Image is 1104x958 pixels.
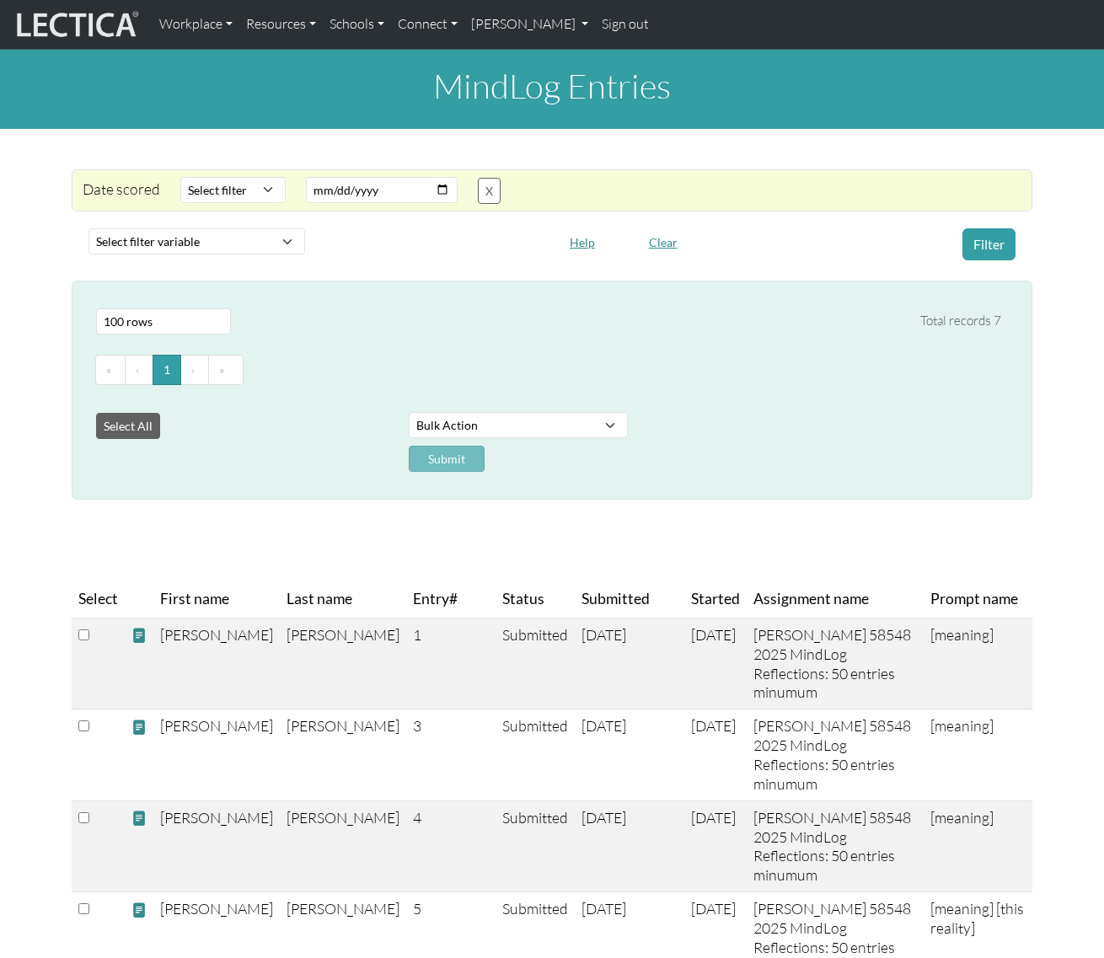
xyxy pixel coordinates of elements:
span: view [131,810,147,827]
span: Prompt name [930,587,1018,611]
span: Assignment name [753,587,869,611]
a: [PERSON_NAME] [464,7,595,42]
td: [meaning] [924,709,1032,800]
td: [PERSON_NAME] [280,618,406,709]
img: lecticalive [13,8,139,40]
td: 3 [406,709,496,800]
td: 4 [406,800,496,891]
td: [DATE] [575,618,684,709]
td: [PERSON_NAME] [153,800,280,891]
button: Select All [96,413,160,439]
td: [meaning] [924,800,1032,891]
span: First name [160,587,229,611]
a: Connect [391,7,464,42]
span: view [131,627,147,645]
a: Help [562,232,603,249]
ul: Pagination [96,355,1001,385]
td: [DATE] [684,800,747,891]
button: Help [562,229,603,255]
td: 1 [406,618,496,709]
td: [PERSON_NAME] 58548 2025 MindLog Reflections: 50 entries minumum [747,709,924,800]
td: [meaning] [924,618,1032,709]
td: [PERSON_NAME] 58548 2025 MindLog Reflections: 50 entries minumum [747,618,924,709]
td: Submitted [496,800,575,891]
td: [DATE] [575,709,684,800]
a: Sign out [595,7,656,42]
a: Resources [239,7,323,42]
td: [PERSON_NAME] [153,618,280,709]
button: Go to page 1 [153,355,181,385]
span: Entry# [413,587,489,611]
a: Workplace [153,7,239,42]
button: Clear [641,229,685,255]
th: Last name [280,581,406,618]
span: view [131,718,147,736]
span: view [131,901,147,918]
button: X [478,178,501,204]
th: Select [72,581,125,618]
td: [PERSON_NAME] [280,800,406,891]
div: Date scored [72,177,170,204]
button: Filter [962,228,1016,260]
a: Schools [323,7,391,42]
span: Submitted [581,587,650,611]
span: Status [502,587,544,611]
th: Started [684,581,747,618]
div: Total records 7 [920,311,1001,332]
input: YYYY-MM-DD [306,177,458,203]
td: [DATE] [684,618,747,709]
td: Submitted [496,618,575,709]
td: [DATE] [684,709,747,800]
td: [PERSON_NAME] [280,709,406,800]
td: [DATE] [575,800,684,891]
td: [PERSON_NAME] [153,709,280,800]
td: [PERSON_NAME] 58548 2025 MindLog Reflections: 50 entries minumum [747,800,924,891]
td: Submitted [496,709,575,800]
